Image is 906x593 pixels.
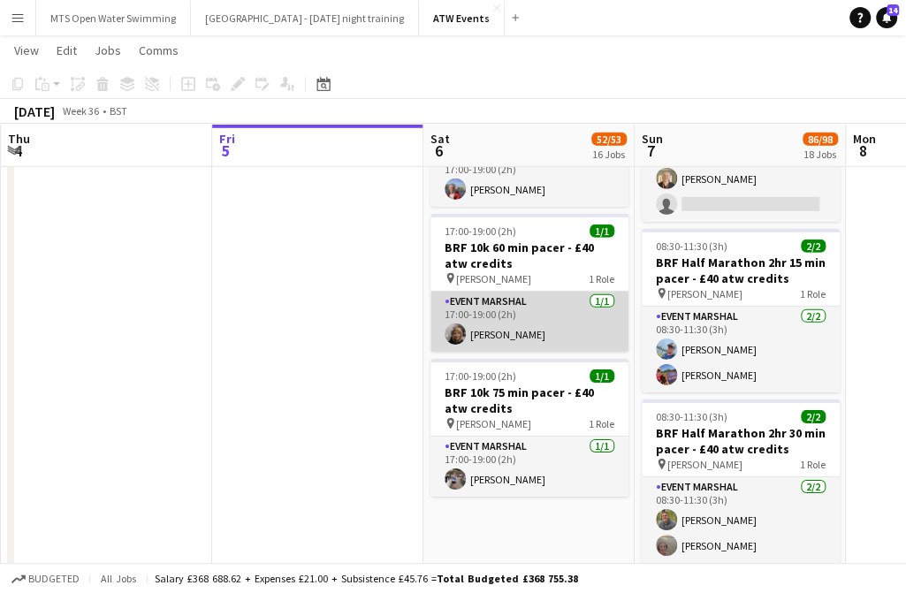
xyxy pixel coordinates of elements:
a: Edit [49,39,84,62]
span: Sat [430,131,450,147]
app-card-role: Event Marshal1/117:00-19:00 (2h)[PERSON_NAME] [430,292,628,352]
span: Comms [139,42,179,58]
span: Mon [853,131,876,147]
span: [PERSON_NAME] [667,287,742,300]
span: 7 [639,141,663,161]
button: MTS Open Water Swimming [36,1,191,35]
span: Jobs [95,42,121,58]
app-job-card: 17:00-19:00 (2h)1/1BRF 10k 75 min pacer - £40 atw credits [PERSON_NAME]1 RoleEvent Marshal1/117:0... [430,359,628,497]
div: 18 Jobs [803,148,837,161]
span: 17:00-19:00 (2h) [445,224,516,238]
div: [DATE] [14,103,55,120]
app-card-role: Event Marshal1/117:00-19:00 (2h)[PERSON_NAME] [430,437,628,497]
span: 1 Role [800,287,826,300]
span: 86/98 [803,133,838,146]
span: View [14,42,39,58]
span: 52/53 [591,133,627,146]
span: 14 [887,4,899,16]
span: [PERSON_NAME] [456,272,531,285]
h3: BRF Half Marathon 2hr 30 min pacer - £40 atw credits [642,425,840,457]
span: Fri [219,131,235,147]
app-card-role: Event Marshal1/208:30-11:30 (3h)[PERSON_NAME] [642,136,840,222]
a: 14 [876,7,897,28]
div: BST [110,104,127,118]
span: 08:30-11:30 (3h) [656,239,727,253]
span: 08:30-11:30 (3h) [656,410,727,423]
span: All jobs [97,572,140,585]
app-card-role: Event Marshal2/208:30-11:30 (3h)[PERSON_NAME][PERSON_NAME] [642,477,840,563]
span: 4 [5,141,30,161]
span: Budgeted [28,573,80,585]
a: Comms [132,39,186,62]
app-job-card: 08:30-11:30 (3h)2/2BRF Half Marathon 2hr 30 min pacer - £40 atw credits [PERSON_NAME]1 RoleEvent ... [642,399,840,563]
span: Sun [642,131,663,147]
span: Edit [57,42,77,58]
app-card-role: Event Marshal1/117:00-19:00 (2h)[PERSON_NAME] [430,147,628,207]
app-job-card: 08:30-11:30 (3h)2/2BRF Half Marathon 2hr 15 min pacer - £40 atw credits [PERSON_NAME]1 RoleEvent ... [642,229,840,392]
span: Thu [8,131,30,147]
h3: BRF Half Marathon 2hr 15 min pacer - £40 atw credits [642,255,840,286]
span: 17:00-19:00 (2h) [445,369,516,383]
div: 16 Jobs [592,148,626,161]
span: 1 Role [589,272,614,285]
span: 1 Role [800,458,826,471]
span: 6 [428,141,450,161]
h3: BRF 10k 75 min pacer - £40 atw credits [430,384,628,416]
span: [PERSON_NAME] [456,417,531,430]
span: 2/2 [801,410,826,423]
h3: BRF 10k 60 min pacer - £40 atw credits [430,239,628,271]
span: 1 Role [589,417,614,430]
button: Budgeted [9,569,82,589]
span: Week 36 [58,104,103,118]
span: Total Budgeted £368 755.38 [437,572,578,585]
button: ATW Events [419,1,505,35]
span: 8 [850,141,876,161]
a: View [7,39,46,62]
span: 2/2 [801,239,826,253]
span: [PERSON_NAME] [667,458,742,471]
span: 1/1 [590,369,614,383]
div: Salary £368 688.62 + Expenses £21.00 + Subsistence £45.76 = [155,572,578,585]
span: 5 [217,141,235,161]
app-card-role: Event Marshal2/208:30-11:30 (3h)[PERSON_NAME][PERSON_NAME] [642,307,840,392]
span: 1/1 [590,224,614,238]
a: Jobs [88,39,128,62]
app-job-card: 17:00-19:00 (2h)1/1BRF 10k 60 min pacer - £40 atw credits [PERSON_NAME]1 RoleEvent Marshal1/117:0... [430,214,628,352]
button: [GEOGRAPHIC_DATA] - [DATE] night training [191,1,419,35]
